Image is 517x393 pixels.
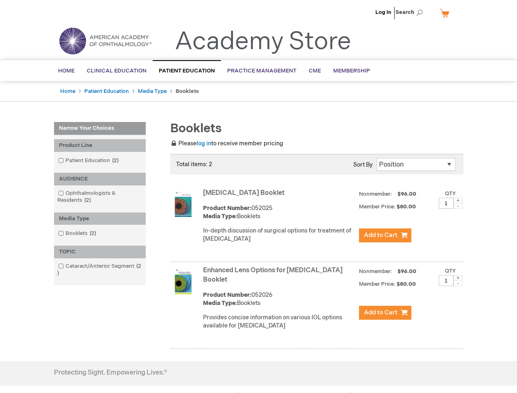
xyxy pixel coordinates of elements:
[359,306,411,320] button: Add to Cart
[170,121,222,136] span: Booklets
[203,291,355,307] div: 052026 Booklets
[203,314,355,330] div: Provides concise information on various IOL options available for [MEDICAL_DATA]
[82,197,93,203] span: 2
[203,267,343,284] a: Enhanced Lens Options for [MEDICAL_DATA] Booklet
[88,230,98,237] span: 2
[203,213,237,220] strong: Media Type:
[84,88,129,95] a: Patient Education
[364,309,397,316] span: Add to Cart
[54,246,146,258] div: TOPIC
[176,88,199,95] strong: Booklets
[58,68,75,74] span: Home
[359,189,392,199] strong: Nonmember:
[309,68,321,74] span: CME
[445,268,456,274] label: Qty
[203,189,284,197] a: [MEDICAL_DATA] Booklet
[56,230,99,237] a: Booklets2
[203,300,237,307] strong: Media Type:
[60,88,75,95] a: Home
[445,190,456,197] label: Qty
[54,122,146,135] strong: Narrow Your Choices
[159,68,215,74] span: Patient Education
[359,228,411,242] button: Add to Cart
[110,157,121,164] span: 2
[439,198,454,209] input: Qty
[375,9,391,16] a: Log In
[203,291,251,298] strong: Product Number:
[175,27,351,56] a: Academy Store
[54,173,146,185] div: AUDIENCE
[396,191,418,197] span: $96.00
[203,204,355,221] div: 052025 Booklets
[175,191,192,217] img: Cataract Surgery Booklet
[359,267,392,277] strong: Nonmember:
[54,139,146,152] div: Product Line
[196,140,211,147] a: log in
[227,68,296,74] span: Practice Management
[396,268,418,275] span: $96.00
[170,140,283,147] span: Please to receive member pricing
[353,161,373,168] label: Sort By
[359,281,395,287] strong: Member Price:
[397,281,417,287] span: $80.00
[203,227,355,243] div: In-depth discussion of surgical options for treatment of [MEDICAL_DATA]
[203,205,251,212] strong: Product Number:
[54,212,146,225] div: Media Type
[395,4,427,20] span: Search
[56,157,122,165] a: Patient Education2
[364,231,397,239] span: Add to Cart
[57,263,141,276] span: 2
[56,190,144,204] a: Ophthalmologists & Residents2
[333,68,370,74] span: Membership
[176,161,212,168] span: Total items: 2
[439,275,454,286] input: Qty
[175,268,192,294] img: Enhanced Lens Options for Cataract Surgery Booklet
[359,203,395,210] strong: Member Price:
[397,203,417,210] span: $80.00
[87,68,147,74] span: Clinical Education
[56,262,144,277] a: Cataract/Anterior Segment2
[54,369,167,377] h4: Protecting Sight. Empowering Lives.®
[138,88,167,95] a: Media Type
